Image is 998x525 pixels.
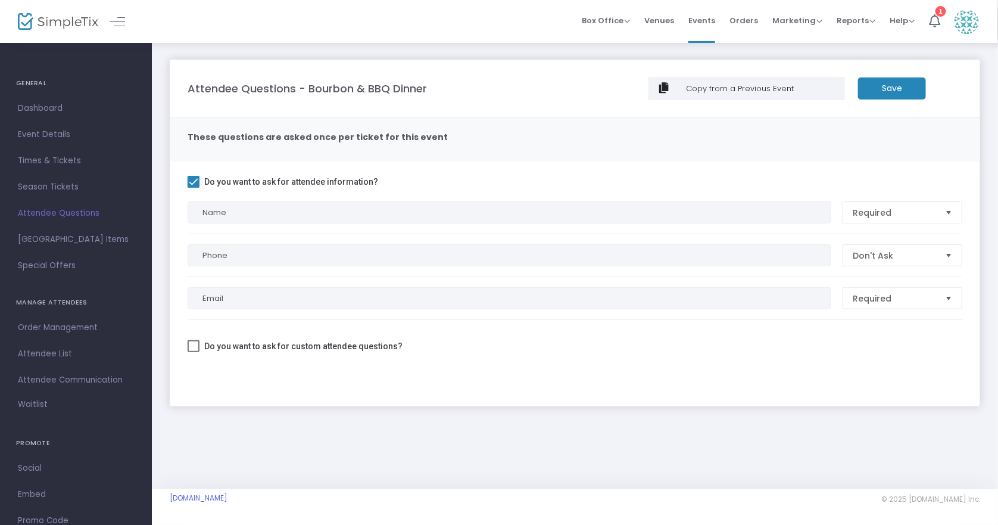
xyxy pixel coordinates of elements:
span: © 2025 [DOMAIN_NAME] Inc. [881,495,980,504]
span: Events [688,5,715,36]
span: Venues [644,5,674,36]
button: Select [940,288,957,309]
div: 1 [935,6,946,17]
span: Waitlist [18,399,48,411]
span: Embed [18,487,134,502]
span: Orders [729,5,758,36]
button: Select [940,245,957,266]
span: Don't Ask [853,250,935,262]
span: Do you want to ask for attendee information? [204,175,378,189]
span: Times & Tickets [18,153,134,169]
h4: PROMOTE [16,431,136,455]
button: Select [940,202,957,223]
div: Copy from a Previous Event [685,83,840,95]
span: [GEOGRAPHIC_DATA] Items [18,232,134,247]
span: Order Management [18,320,134,335]
a: [DOMAIN_NAME] [170,493,227,503]
span: Dashboard [18,101,134,116]
span: Special Offers [18,258,134,274]
span: Attendee Communication [18,372,134,388]
m-button: Save [858,77,926,100]
span: Social [18,461,134,476]
span: Do you want to ask for custom attendee questions? [204,339,403,353]
span: Event Details [18,127,134,142]
span: Attendee List [18,346,134,362]
span: Season Tickets [18,179,134,195]
h4: GENERAL [16,72,136,95]
span: Marketing [772,15,822,26]
span: Help [890,15,915,26]
m-panel-subtitle: These questions are asked once per ticket for this event [188,131,448,144]
span: Required [853,207,935,219]
span: Box Office [582,15,630,26]
h4: MANAGE ATTENDEES [16,291,136,315]
span: Attendee Questions [18,206,134,221]
span: Reports [837,15,875,26]
span: Required [853,293,935,305]
m-panel-title: Attendee Questions - Bourbon & BBQ Dinner [188,80,427,97]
